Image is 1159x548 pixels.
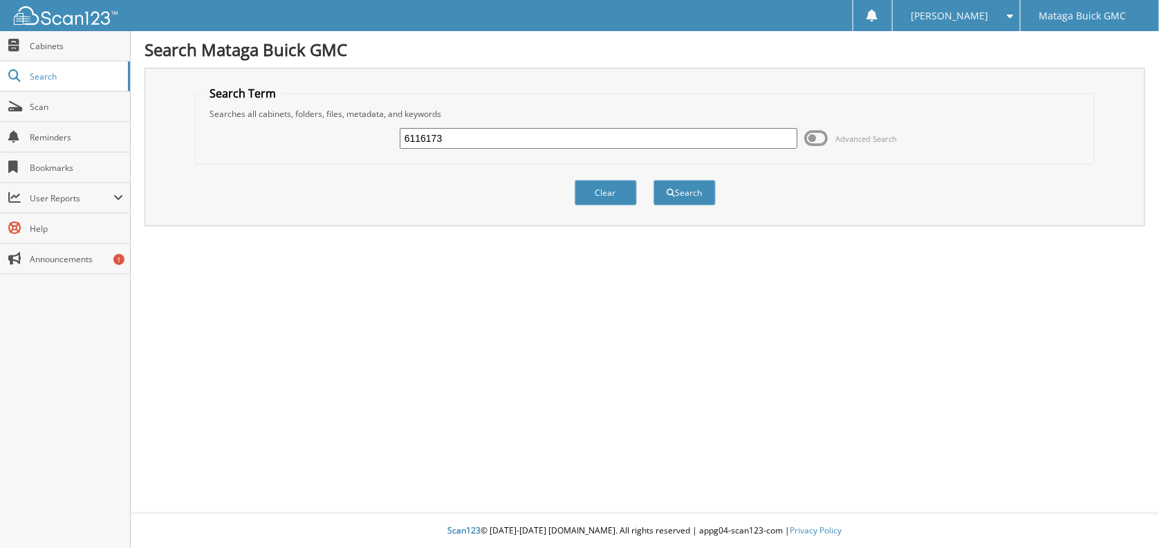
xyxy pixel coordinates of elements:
[1039,12,1126,20] span: Mataga Buick GMC
[30,223,123,235] span: Help
[653,180,716,205] button: Search
[790,524,842,536] a: Privacy Policy
[448,524,481,536] span: Scan123
[30,71,121,82] span: Search
[30,101,123,113] span: Scan
[30,192,113,204] span: User Reports
[1090,482,1159,548] iframe: Chat Widget
[203,108,1086,120] div: Searches all cabinets, folders, files, metadata, and keywords
[203,86,283,101] legend: Search Term
[30,40,123,52] span: Cabinets
[575,180,637,205] button: Clear
[835,134,897,144] span: Advanced Search
[30,162,123,174] span: Bookmarks
[14,6,118,25] img: scan123-logo-white.svg
[30,131,123,143] span: Reminders
[113,254,124,265] div: 1
[131,514,1159,548] div: © [DATE]-[DATE] [DOMAIN_NAME]. All rights reserved | appg04-scan123-com |
[911,12,988,20] span: [PERSON_NAME]
[30,253,123,265] span: Announcements
[145,38,1145,61] h1: Search Mataga Buick GMC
